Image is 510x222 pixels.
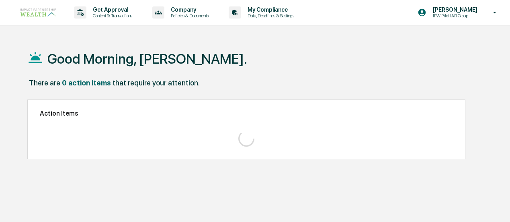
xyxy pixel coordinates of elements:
p: Company [164,6,213,13]
p: Policies & Documents [164,13,213,19]
p: Get Approval [86,6,136,13]
img: logo [19,7,58,18]
p: My Compliance [241,6,298,13]
h1: Good Morning, [PERSON_NAME]. [47,51,247,67]
div: that require your attention. [113,79,200,87]
p: Data, Deadlines & Settings [241,13,298,19]
div: There are [29,79,60,87]
div: 0 action items [62,79,111,87]
p: IPW Pilot IAR Group [426,13,481,19]
h2: Action Items [40,110,453,117]
p: [PERSON_NAME] [426,6,481,13]
p: Content & Transactions [86,13,136,19]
